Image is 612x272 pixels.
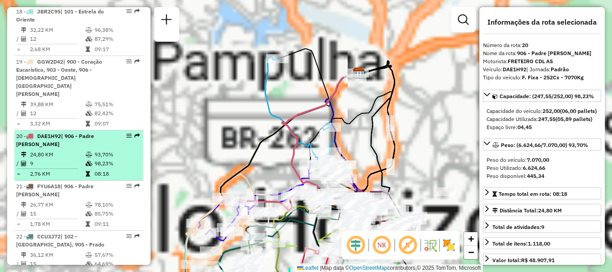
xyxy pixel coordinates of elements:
[30,119,85,128] td: 3,32 KM
[126,59,132,64] em: Opções
[487,156,549,163] span: Peso do veículo:
[16,58,102,97] span: | 900 - Coração Eucarístico, 903 - Oeste, 906 - [DEMOGRAPHIC_DATA][GEOGRAPHIC_DATA][PERSON_NAME]
[523,164,545,171] strong: 6.624,66
[30,250,85,259] td: 36,12 KM
[126,233,132,239] em: Opções
[134,9,140,14] em: Rota exportada
[508,58,553,65] strong: FRETEIRO CDL AS
[397,234,418,256] span: Exibir rótulo
[483,73,601,82] div: Tipo do veículo:
[492,240,550,248] div: Total de itens:
[16,220,21,229] td: =
[21,36,26,42] i: Total de Atividades
[370,200,392,209] div: Atividade não roteirizada - ROUTE 277
[30,26,85,35] td: 32,22 KM
[295,264,483,272] div: Map data © contributors,© 2025 TomTom, Microsoft
[543,108,560,114] strong: 252,00
[375,199,397,208] div: Atividade não roteirizada - ALCIDES MENDES SOBRI
[442,238,456,252] img: Exibir/Ocultar setores
[538,116,556,122] strong: 247,55
[16,209,21,218] td: /
[37,8,60,15] span: JBR2C95
[86,202,92,207] i: % de utilização do peso
[16,58,102,97] span: 19 -
[483,220,601,233] a: Total de atividades:9
[16,133,94,147] span: 20 -
[487,172,598,180] div: Peso disponível:
[344,74,366,83] div: Atividade não roteirizada - ALAN FRANCIS
[500,93,594,99] span: Capacidade: (247,55/252,00) 98,23%
[551,66,569,73] strong: Padrão
[37,233,60,240] span: CCU3J72
[350,194,372,203] div: Atividade não roteirizada - GISLENE LIBERIO SILV
[94,45,139,54] td: 09:17
[16,8,104,23] span: 18 -
[86,36,92,42] i: % de utilização da cubagem
[521,257,555,263] strong: R$ 48.907,91
[345,216,367,225] div: Atividade não roteirizada - FERNANDO HONORIO FRE
[387,206,409,215] div: Atividade não roteirizada - SALIBA S BAR LTDA
[86,102,92,107] i: % de utilização do peso
[86,252,92,258] i: % de utilização do peso
[16,233,104,248] span: | 102 - [GEOGRAPHIC_DATA], 905 - Prado
[560,108,597,114] strong: (06,00 pallets)
[94,35,139,43] td: 87,29%
[158,11,176,31] a: Nova sessão e pesquisa
[16,45,21,54] td: =
[345,234,366,256] span: Ocultar deslocamento
[353,68,365,79] img: CDD Belo Horizonte
[483,65,601,73] div: Veículo:
[86,161,92,166] i: % de utilização da cubagem
[483,254,601,266] a: Valor total:R$ 48.907,91
[434,187,456,196] div: Atividade não roteirizada - REI DO CALDO DE CANA ANDRADAS LTDA
[94,119,139,128] td: 09:07
[297,265,319,271] a: Leaflet
[16,183,94,198] span: 21 -
[483,152,601,184] div: Peso: (6.624,66/7.070,00) 93,70%
[528,240,550,247] strong: 1.118,00
[371,234,392,256] span: Ocultar NR
[86,171,90,177] i: Tempo total em rota
[492,207,562,215] div: Distância Total:
[483,90,601,102] a: Capacidade: (247,55/252,00) 98,23%
[340,210,362,219] div: Atividade não roteirizada - COMERCIAL SLAP LTDA
[94,150,139,159] td: 93,70%
[365,207,388,216] div: Atividade não roteirizada - GIANCARLO SOUZA DA S
[527,173,544,179] strong: 445,34
[86,211,92,216] i: % de utilização da cubagem
[21,152,26,157] i: Distância Total
[349,265,388,271] a: OpenStreetMap
[86,221,90,227] i: Tempo total em rota
[94,109,139,118] td: 82,42%
[94,209,139,218] td: 85,75%
[487,164,598,172] div: Peso Utilizado:
[483,41,601,49] div: Número da rota:
[423,238,437,252] img: Fluxo de ruas
[487,107,598,115] div: Capacidade do veículo:
[21,161,26,166] i: Total de Atividades
[517,50,591,56] strong: 906 - Padre [PERSON_NAME]
[527,156,549,163] strong: 7.070,00
[94,259,139,268] td: 64,69%
[30,150,85,159] td: 24,80 KM
[86,261,92,267] i: % de utilização da cubagem
[94,220,139,229] td: 09:11
[492,256,555,264] div: Valor total:
[341,212,364,220] div: Atividade não roteirizada - CANTINA SERRANA LTDA
[21,261,26,267] i: Total de Atividades
[30,200,85,209] td: 26,77 KM
[126,133,132,138] em: Opções
[499,190,567,197] span: Tempo total em rota: 08:18
[483,204,601,216] a: Distância Total:24,80 KM
[384,205,406,214] div: Atividade não roteirizada - LACRAYAS SOCIEDADE C
[487,123,598,131] div: Espaço livre:
[16,109,21,118] td: /
[21,111,26,116] i: Total de Atividades
[501,142,588,148] span: Peso: (6.624,66/7.070,00) 93,70%
[16,133,94,147] span: | 906 - Padre [PERSON_NAME]
[21,102,26,107] i: Distância Total
[541,224,544,230] strong: 9
[343,199,366,208] div: Atividade não roteirizada - COMERCIAL SLAP LTDA
[134,233,140,239] em: Rota exportada
[134,133,140,138] em: Rota exportada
